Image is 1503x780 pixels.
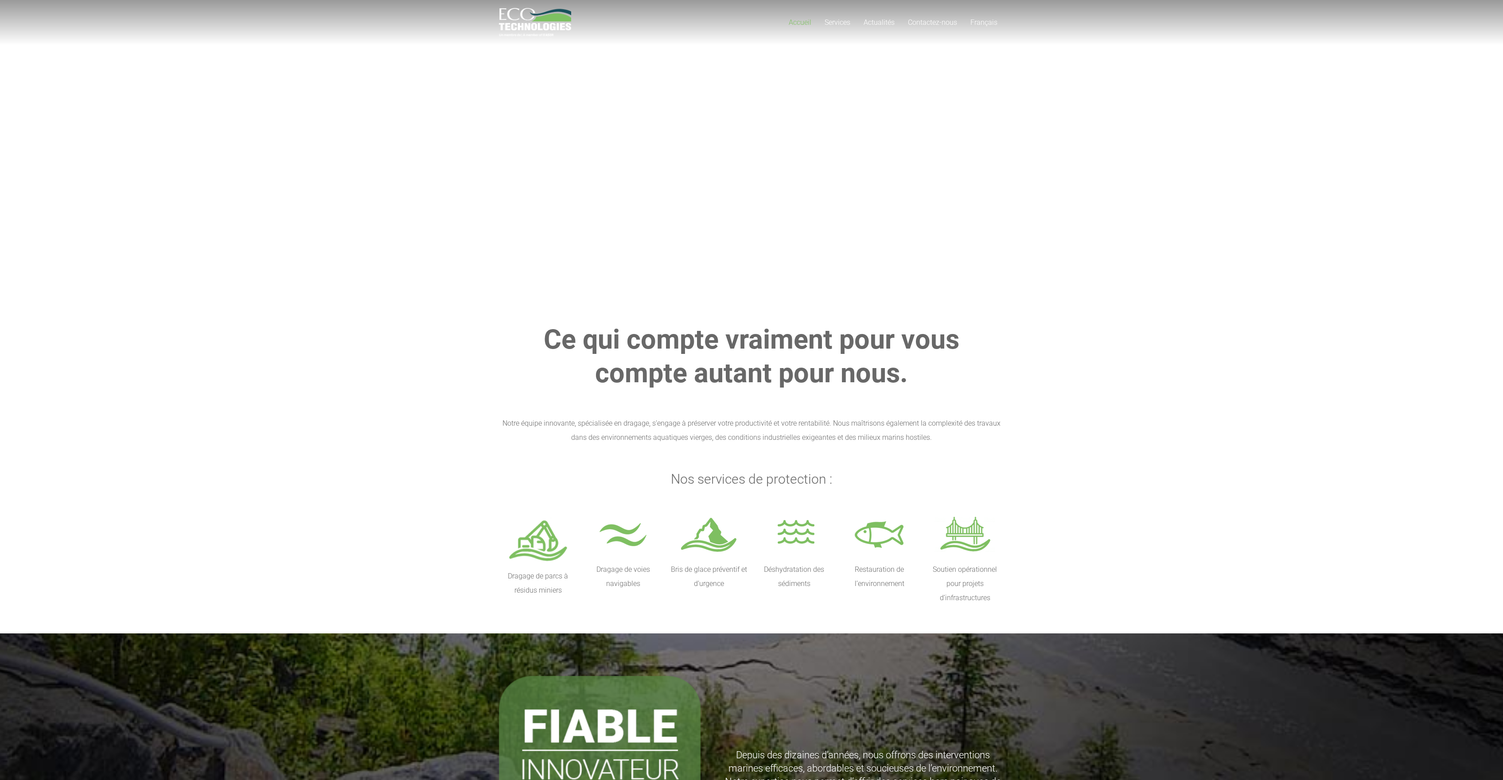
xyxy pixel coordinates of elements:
p: Soutien opérationnel pour projets d’infrastructures [926,563,1004,605]
a: logo_EcoTech_ASDR_RGB [499,8,571,37]
span: Services [825,18,850,27]
h3: Nos services de protection : [499,471,1004,487]
p: Déshydratation des sédiments [755,563,833,591]
div: Notre équipe innovante, spécialisée en dragage, s’engage à préserver votre productivité et votre ... [499,416,1004,445]
p: Bris de glace préventif et d’urgence [670,563,748,591]
p: Dragage de parcs à résidus miniers [499,569,577,598]
span: Actualités [864,18,895,27]
p: Restauration de l’environnement [841,563,919,591]
span: Contactez-nous [908,18,957,27]
span: Français [970,18,997,27]
span: Accueil [789,18,811,27]
p: Dragage de voies navigables [584,563,663,591]
strong: Ce qui compte vraiment pour vous compte autant pour nous. [544,323,959,389]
